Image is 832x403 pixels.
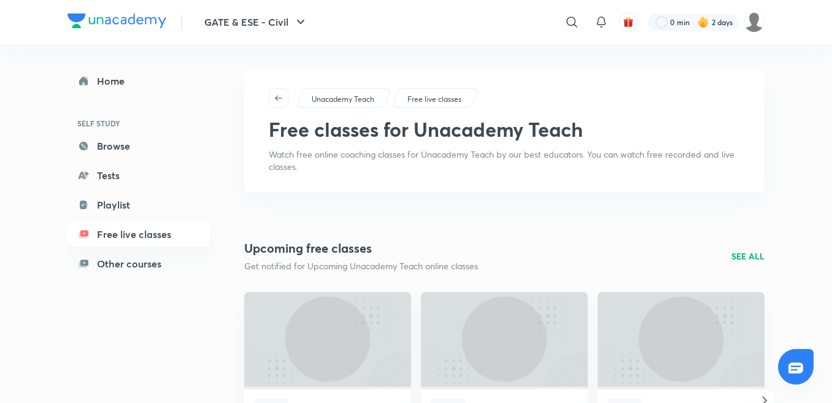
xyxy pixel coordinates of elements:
button: GATE & ESE - Civil [197,10,315,34]
a: Playlist [67,193,210,217]
img: avatar [623,17,634,28]
a: Home [67,69,210,93]
h6: SELF STUDY [67,113,210,134]
a: Tests [67,163,210,188]
a: Unacademy Teach [310,94,377,105]
a: Other courses [67,251,210,276]
p: Free live classes [407,94,461,105]
p: Watch free online coaching classes for Unacademy Teach by our best educators. You can watch free ... [269,148,740,173]
a: Free live classes [406,94,464,105]
a: SEE ALL [731,250,765,263]
button: avatar [618,12,638,32]
h1: Free classes for Unacademy Teach [269,118,583,141]
img: Kranti [744,12,765,33]
a: Browse [67,134,210,158]
a: Free live classes [67,222,210,247]
a: Company Logo [67,13,166,31]
h2: Upcoming free classes [244,239,478,258]
img: streak [697,16,709,28]
p: Unacademy Teach [312,94,374,105]
p: Get notified for Upcoming Unacademy Teach online classes [244,260,478,272]
img: Company Logo [67,13,166,28]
